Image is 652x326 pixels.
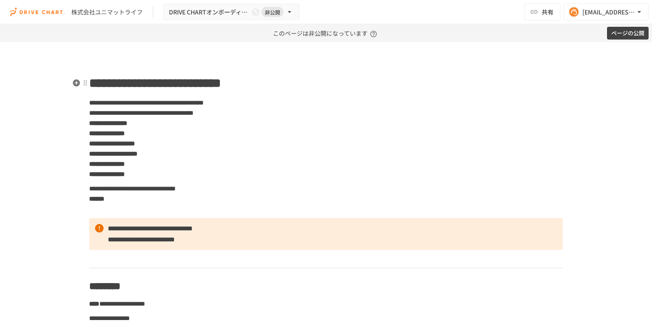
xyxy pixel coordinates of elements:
button: 共有 [525,3,560,20]
div: 株式会社ユニマットライフ [71,8,143,17]
span: 共有 [542,7,554,17]
span: 非公開 [261,8,284,17]
div: [EMAIL_ADDRESS][DOMAIN_NAME] [582,7,635,17]
span: DRIVE CHARTオンボーディング_v4.4 [169,7,250,17]
button: ページの公開 [607,27,649,40]
button: DRIVE CHARTオンボーディング_v4.4非公開 [163,4,299,20]
img: i9VDDS9JuLRLX3JIUyK59LcYp6Y9cayLPHs4hOxMB9W [10,5,65,19]
button: [EMAIL_ADDRESS][DOMAIN_NAME] [564,3,649,20]
p: このページは非公開になっています [273,24,379,42]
